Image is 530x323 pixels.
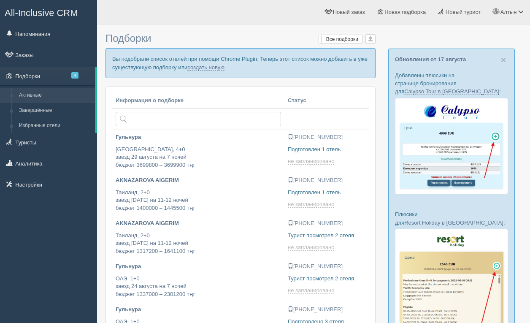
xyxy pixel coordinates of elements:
[288,133,365,141] p: [PHONE_NUMBER]
[116,306,281,314] p: Гульнура
[404,88,499,95] a: Calypso Tour в [GEOGRAPHIC_DATA]
[116,189,281,212] p: Таиланд, 2+0 заезд [DATE] на 11-12 ночей бюджет 1400000 – 1445500 тңг
[288,201,336,208] a: не запланировано
[288,189,365,197] p: Подготовлен 1 отель
[112,130,284,173] a: Гульнура [GEOGRAPHIC_DATA], 4+0заезд 29 августа на 7 ночейбюджет 3699800 – 3699900 тңг
[395,98,508,195] img: calypso-tour-proposal-crm-for-travel-agency.jpg
[500,9,517,15] span: Алтын
[116,263,281,271] p: Гульнура
[116,275,281,299] p: ОАЭ, 1+0 заезд 24 августа на 7 ночей бюджет 1337000 – 2301200 тңг
[112,216,284,259] a: AKNAZAROVA AIGERIM Таиланд, 2+0заезд [DATE] на 11-12 ночейбюджет 1317200 – 1641100 тңг
[288,244,334,251] span: не запланировано
[15,88,95,103] a: Активные
[288,287,334,294] span: не запланировано
[288,287,336,294] a: не запланировано
[395,71,508,95] p: Добавлены плюсики на странице бронирования для :
[319,35,362,43] label: Все подборки
[404,220,503,226] a: Resort Holiday в [GEOGRAPHIC_DATA]
[501,55,506,65] span: ×
[116,176,281,185] p: AKNAZAROVA AIGERIM
[288,201,334,208] span: не запланировано
[446,9,481,15] span: Новый турист
[116,112,281,126] input: Поиск по стране или туристу
[288,158,336,165] a: не запланировано
[384,9,426,15] span: Новая подборка
[284,93,369,109] th: Статус
[15,103,95,118] a: Завершённые
[288,146,365,154] p: Подготовлен 1 отель
[288,158,334,165] span: не запланировано
[288,306,365,314] p: [PHONE_NUMBER]
[0,0,97,24] a: All-Inclusive CRM
[105,33,151,44] span: Подборки
[116,220,281,228] p: AKNAZAROVA AIGERIM
[333,9,365,15] span: Новый заказ
[5,8,78,18] span: All-Inclusive CRM
[288,220,365,228] p: [PHONE_NUMBER]
[288,244,336,251] a: не запланировано
[116,232,281,255] p: Таиланд, 2+0 заезд [DATE] на 11-12 ночей бюджет 1317200 – 1641100 тңг
[187,64,224,71] a: создать новую
[105,48,376,78] p: Вы подобрали список отелей при помощи Chrome Plugin. Теперь этот список можно добавить в уже суще...
[288,263,365,271] p: [PHONE_NUMBER]
[71,72,78,79] span: 4
[395,210,508,226] p: Плюсики для :
[395,56,466,62] a: Обновления от 17 августа
[288,275,365,283] p: Турист посмотрел 2 отеля
[112,93,284,109] th: Информация о подборке
[116,133,281,141] p: Гульнура
[112,259,284,302] a: Гульнура ОАЭ, 1+0заезд 24 августа на 7 ночейбюджет 1337000 – 2301200 тңг
[112,173,284,216] a: AKNAZAROVA AIGERIM Таиланд, 2+0заезд [DATE] на 11-12 ночейбюджет 1400000 – 1445500 тңг
[15,118,95,133] a: Избранные отели
[501,55,506,64] button: Close
[288,232,365,240] p: Турист посмотрел 2 отеля
[116,146,281,169] p: [GEOGRAPHIC_DATA], 4+0 заезд 29 августа на 7 ночей бюджет 3699800 – 3699900 тңг
[288,176,365,185] p: [PHONE_NUMBER]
